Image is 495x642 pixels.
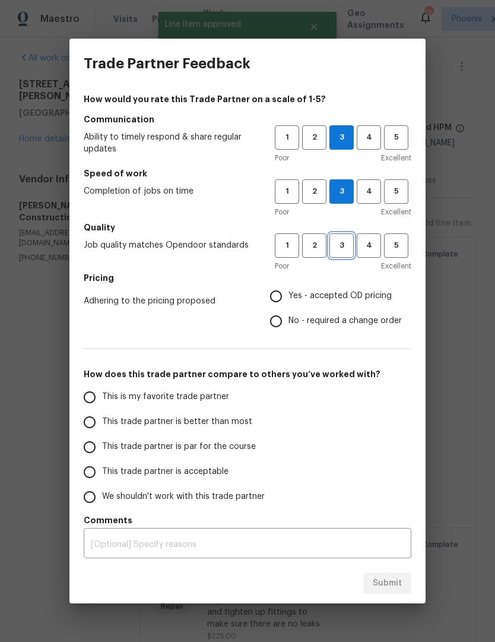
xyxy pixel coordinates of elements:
[84,239,256,251] span: Job quality matches Opendoor standards
[84,514,411,526] h5: Comments
[288,290,392,302] span: Yes - accepted OD pricing
[84,185,256,197] span: Completion of jobs on time
[102,416,252,428] span: This trade partner is better than most
[84,222,411,233] h5: Quality
[385,131,407,144] span: 5
[331,239,353,252] span: 3
[329,233,354,258] button: 3
[385,239,407,252] span: 5
[330,185,353,198] span: 3
[381,260,411,272] span: Excellent
[276,239,298,252] span: 1
[303,131,325,144] span: 2
[384,125,408,150] button: 5
[384,179,408,204] button: 5
[329,179,354,204] button: 3
[384,233,408,258] button: 5
[275,206,289,218] span: Poor
[275,152,289,164] span: Poor
[275,125,299,150] button: 1
[84,368,411,380] h5: How does this trade partner compare to others you’ve worked with?
[358,239,380,252] span: 4
[358,185,380,198] span: 4
[288,315,402,327] span: No - required a change order
[330,131,353,144] span: 3
[275,233,299,258] button: 1
[357,179,381,204] button: 4
[102,441,256,453] span: This trade partner is par for the course
[102,491,265,503] span: We shouldn't work with this trade partner
[84,295,251,307] span: Adhering to the pricing proposed
[302,125,326,150] button: 2
[357,233,381,258] button: 4
[84,272,411,284] h5: Pricing
[381,152,411,164] span: Excellent
[385,185,407,198] span: 5
[84,131,256,155] span: Ability to timely respond & share regular updates
[329,125,354,150] button: 3
[276,131,298,144] span: 1
[302,233,326,258] button: 2
[84,385,411,510] div: How does this trade partner compare to others you’ve worked with?
[276,185,298,198] span: 1
[302,179,326,204] button: 2
[357,125,381,150] button: 4
[84,93,411,105] h4: How would you rate this Trade Partner on a scale of 1-5?
[303,239,325,252] span: 2
[275,260,289,272] span: Poor
[358,131,380,144] span: 4
[381,206,411,218] span: Excellent
[270,284,411,334] div: Pricing
[102,391,229,403] span: This is my favorite trade partner
[84,113,411,125] h5: Communication
[102,466,229,478] span: This trade partner is acceptable
[275,179,299,204] button: 1
[303,185,325,198] span: 2
[84,55,250,72] h3: Trade Partner Feedback
[84,167,411,179] h5: Speed of work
